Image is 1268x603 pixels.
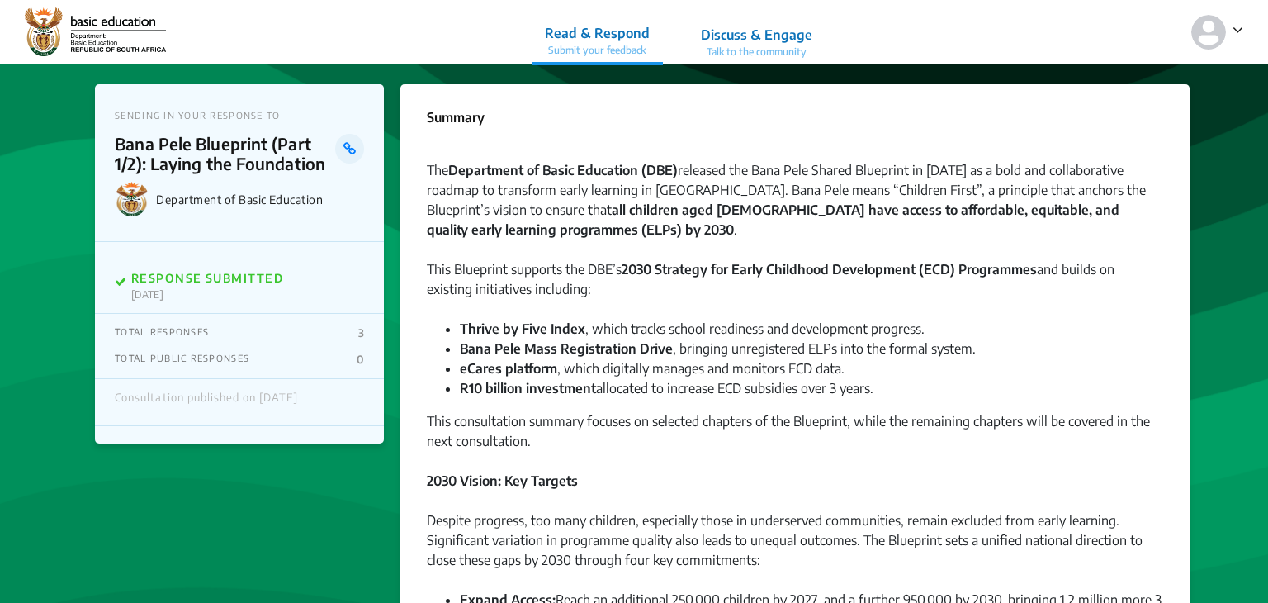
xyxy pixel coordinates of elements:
[460,380,523,396] strong: R10 billion
[460,339,1163,358] li: , bringing unregistered ELPs into the formal system.
[701,45,812,59] p: Talk to the community
[460,358,1163,378] li: , which digitally manages and monitors ECD data.
[427,202,1119,238] strong: all children aged [DEMOGRAPHIC_DATA] have access to affordable, equitable, and quality early lear...
[460,340,673,357] strong: Bana Pele Mass Registration Drive
[427,472,578,489] strong: 2030 Vision: Key Targets
[25,7,166,57] img: r3bhv9o7vttlwasn7lg2llmba4yf
[460,378,1163,398] li: allocated to increase ECD subsidies over 3 years.
[701,25,812,45] p: Discuss & Engage
[460,320,585,337] strong: Thrive by Five Index
[115,182,149,216] img: Department of Basic Education logo
[115,326,209,339] p: TOTAL RESPONSES
[115,134,335,173] p: Bana Pele Blueprint (Part 1/2): Laying the Foundation
[545,23,650,43] p: Read & Respond
[526,380,596,396] strong: investment
[545,43,650,58] p: Submit your feedback
[427,259,1163,319] div: This Blueprint supports the DBE’s and builds on existing initiatives including:
[427,411,1163,471] div: This consultation summary focuses on selected chapters of the Blueprint, while the remaining chap...
[358,326,364,339] p: 3
[115,110,364,121] p: SENDING IN YOUR RESPONSE TO
[156,192,364,207] p: Department of Basic Education
[131,288,283,301] p: [DATE]
[115,392,298,413] div: Consultation published on [DATE]
[115,353,249,366] p: TOTAL PUBLIC RESPONSES
[427,510,1163,590] div: Despite progress, too many children, especially those in underserved communities, remain excluded...
[460,360,557,377] strong: eCares platform
[131,271,283,285] p: RESPONSE SUBMITTED
[1191,15,1226,50] img: person-default.svg
[427,107,485,127] p: Summary
[357,353,364,366] p: 0
[460,319,1163,339] li: , which tracks school readiness and development progress.
[448,162,678,178] strong: Department of Basic Education (DBE)
[622,261,1037,278] strong: 2030 Strategy for Early Childhood Development (ECD) Programmes
[427,160,1163,259] div: The released the Bana Pele Shared Blueprint in [DATE] as a bold and collaborative roadmap to tran...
